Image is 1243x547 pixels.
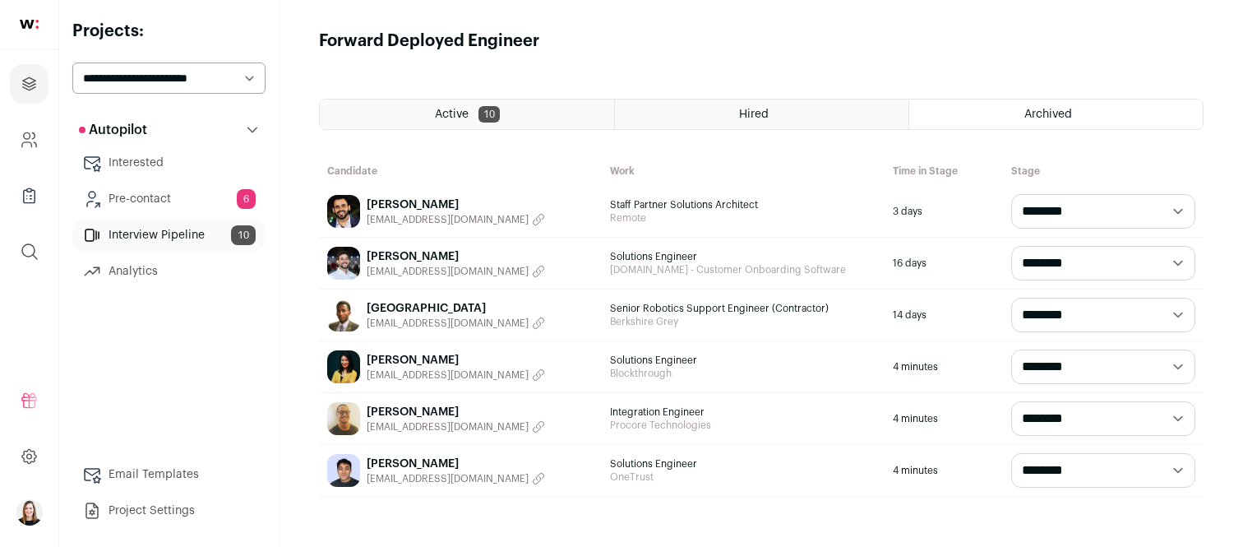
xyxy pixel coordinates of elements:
span: Berkshire Grey [610,315,876,328]
span: 10 [478,106,500,123]
span: [EMAIL_ADDRESS][DOMAIN_NAME] [367,472,529,485]
span: Remote [610,211,876,225]
span: Solutions Engineer [610,457,876,471]
span: [EMAIL_ADDRESS][DOMAIN_NAME] [367,213,529,226]
div: 4 minutes [885,393,1003,444]
div: 4 minutes [885,445,1003,496]
span: [EMAIL_ADDRESS][DOMAIN_NAME] [367,265,529,278]
div: Candidate [319,156,602,186]
a: [PERSON_NAME] [367,456,545,472]
div: 3 days [885,186,1003,237]
span: [EMAIL_ADDRESS][DOMAIN_NAME] [367,369,529,382]
a: Pre-contact6 [72,183,266,216]
button: Open dropdown [16,499,43,526]
span: Archived [1024,109,1072,120]
img: 78529d50094e741951f0cd065ff04a4defad6b2ee1286967a92a2153685c491e.jpg [327,195,360,228]
button: [EMAIL_ADDRESS][DOMAIN_NAME] [367,369,545,382]
img: 74927bcac6c6ac181b50123be5df13102217267b78d5c2f85318f652c277556a.jpg [327,299,360,331]
button: Autopilot [72,114,266,146]
img: 32268897cfe9702fda3c90de76df570e51c6c9f75bbd7c6b97239520062527d7.jpg [327,350,360,383]
a: [PERSON_NAME] [367,404,545,420]
a: [PERSON_NAME] [367,248,545,265]
img: 735024880d5b624644084d297a63896b170b538182ac9044d09bd0b71521bc0b.jpg [327,402,360,435]
img: a448deb929c79329e9ba713f33a8bcec200c85b0e32fc64e1bfd586427c9ea2b.jpg [327,454,360,487]
span: OneTrust [610,471,876,484]
a: Hired [615,100,908,129]
div: Work [602,156,885,186]
h2: Projects: [72,20,266,43]
a: Analytics [72,255,266,288]
span: [EMAIL_ADDRESS][DOMAIN_NAME] [367,317,529,330]
a: Interested [72,146,266,179]
span: Blockthrough [610,367,876,380]
div: 4 minutes [885,341,1003,392]
button: [EMAIL_ADDRESS][DOMAIN_NAME] [367,317,545,330]
img: 5bbbcf630b86a9f01c1d286b83c8dc6b821be7d5a695d3aad9fb71b551430b41 [327,247,360,280]
a: Projects [10,64,49,104]
a: Company and ATS Settings [10,120,49,160]
img: wellfound-shorthand-0d5821cbd27db2630d0214b213865d53afaa358527fdda9d0ea32b1df1b89c2c.svg [20,20,39,29]
div: 16 days [885,238,1003,289]
a: Company Lists [10,176,49,216]
span: Solutions Engineer [610,250,876,263]
p: Autopilot [79,120,147,140]
div: 14 days [885,290,1003,341]
h1: Forward Deployed Engineer [319,30,1204,53]
span: Procore Technologies [610,419,876,432]
a: [PERSON_NAME] [367,352,545,369]
span: [DOMAIN_NAME] - Customer Onboarding Software [610,263,876,276]
button: [EMAIL_ADDRESS][DOMAIN_NAME] [367,472,545,485]
div: Time in Stage [885,156,1003,186]
span: Active [435,109,469,120]
span: Staff Partner Solutions Architect [610,198,876,211]
button: [EMAIL_ADDRESS][DOMAIN_NAME] [367,213,545,226]
a: Email Templates [72,458,266,491]
span: Integration Engineer [610,406,876,419]
div: Stage [1003,156,1204,186]
span: [EMAIL_ADDRESS][DOMAIN_NAME] [367,420,529,433]
span: 10 [231,225,256,245]
button: [EMAIL_ADDRESS][DOMAIN_NAME] [367,420,545,433]
span: 6 [237,189,256,209]
a: [PERSON_NAME] [367,197,545,213]
a: Active 10 [320,100,614,129]
span: Senior Robotics Support Engineer (Contractor) [610,302,876,315]
button: [EMAIL_ADDRESS][DOMAIN_NAME] [367,265,545,278]
span: Hired [739,109,769,120]
a: [GEOGRAPHIC_DATA] [367,300,545,317]
a: Interview Pipeline10 [72,219,266,252]
a: Project Settings [72,494,266,527]
span: Solutions Engineer [610,354,876,367]
img: 15272052-medium_jpg [16,499,43,526]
